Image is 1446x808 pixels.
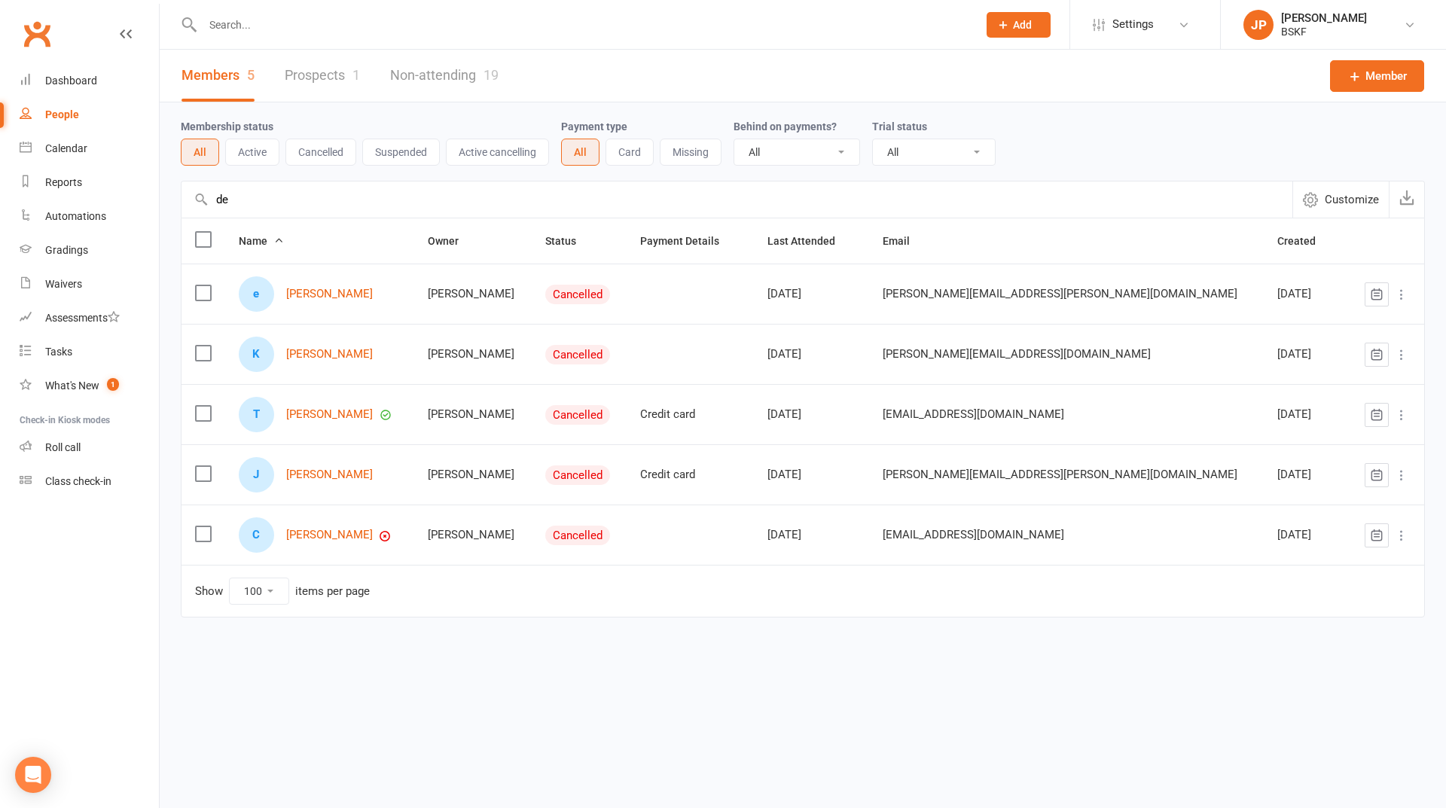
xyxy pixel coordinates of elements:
[883,520,1064,549] span: [EMAIL_ADDRESS][DOMAIN_NAME]
[182,181,1292,218] input: Search by contact name
[767,235,852,247] span: Last Attended
[1277,529,1335,541] div: [DATE]
[883,400,1064,428] span: [EMAIL_ADDRESS][DOMAIN_NAME]
[428,408,518,421] div: [PERSON_NAME]
[20,465,159,499] a: Class kiosk mode
[883,279,1237,308] span: [PERSON_NAME][EMAIL_ADDRESS][PERSON_NAME][DOMAIN_NAME]
[1112,8,1154,41] span: Settings
[45,380,99,392] div: What's New
[1277,348,1335,361] div: [DATE]
[606,139,654,166] button: Card
[545,526,610,545] div: Cancelled
[1325,191,1379,209] span: Customize
[446,139,549,166] button: Active cancelling
[45,441,81,453] div: Roll call
[45,108,79,120] div: People
[987,12,1051,38] button: Add
[1243,10,1274,40] div: JP
[352,67,360,83] div: 1
[545,345,610,364] div: Cancelled
[1281,11,1367,25] div: [PERSON_NAME]
[561,139,599,166] button: All
[286,468,373,481] a: [PERSON_NAME]
[45,210,106,222] div: Automations
[734,120,837,133] label: Behind on payments?
[195,578,370,605] div: Show
[286,529,373,541] a: [PERSON_NAME]
[295,585,370,598] div: items per page
[883,235,926,247] span: Email
[45,176,82,188] div: Reports
[285,50,360,102] a: Prospects1
[45,142,87,154] div: Calendar
[45,475,111,487] div: Class check-in
[20,267,159,301] a: Waivers
[545,235,593,247] span: Status
[545,465,610,485] div: Cancelled
[239,457,274,492] div: Joerg
[1277,408,1335,421] div: [DATE]
[428,348,518,361] div: [PERSON_NAME]
[18,15,56,53] a: Clubworx
[1277,288,1335,300] div: [DATE]
[1292,181,1389,218] button: Customize
[1330,60,1424,92] a: Member
[225,139,279,166] button: Active
[20,132,159,166] a: Calendar
[1281,25,1367,38] div: BSKF
[428,235,475,247] span: Owner
[239,235,284,247] span: Name
[428,468,518,481] div: [PERSON_NAME]
[181,120,273,133] label: Membership status
[107,378,119,391] span: 1
[286,288,373,300] a: [PERSON_NAME]
[198,14,967,35] input: Search...
[1277,232,1332,250] button: Created
[20,200,159,233] a: Automations
[239,232,284,250] button: Name
[45,75,97,87] div: Dashboard
[20,431,159,465] a: Roll call
[883,460,1237,489] span: [PERSON_NAME][EMAIL_ADDRESS][PERSON_NAME][DOMAIN_NAME]
[20,369,159,403] a: What's New1
[767,529,856,541] div: [DATE]
[20,98,159,132] a: People
[181,139,219,166] button: All
[45,346,72,358] div: Tasks
[767,232,852,250] button: Last Attended
[428,232,475,250] button: Owner
[1365,67,1407,85] span: Member
[767,348,856,361] div: [DATE]
[239,397,274,432] div: Taner
[767,288,856,300] div: [DATE]
[15,757,51,793] div: Open Intercom Messenger
[20,233,159,267] a: Gradings
[1277,235,1332,247] span: Created
[640,235,736,247] span: Payment Details
[545,232,593,250] button: Status
[286,348,373,361] a: [PERSON_NAME]
[285,139,356,166] button: Cancelled
[883,232,926,250] button: Email
[640,408,740,421] div: Credit card
[640,468,740,481] div: Credit card
[239,276,274,312] div: emma
[640,232,736,250] button: Payment Details
[45,312,120,324] div: Assessments
[182,50,255,102] a: Members5
[428,288,518,300] div: [PERSON_NAME]
[45,278,82,290] div: Waivers
[1277,468,1335,481] div: [DATE]
[660,139,721,166] button: Missing
[428,529,518,541] div: [PERSON_NAME]
[390,50,499,102] a: Non-attending19
[767,468,856,481] div: [DATE]
[545,405,610,425] div: Cancelled
[362,139,440,166] button: Suspended
[883,340,1151,368] span: [PERSON_NAME][EMAIL_ADDRESS][DOMAIN_NAME]
[20,64,159,98] a: Dashboard
[872,120,927,133] label: Trial status
[247,67,255,83] div: 5
[239,337,274,372] div: Kristian
[45,244,88,256] div: Gradings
